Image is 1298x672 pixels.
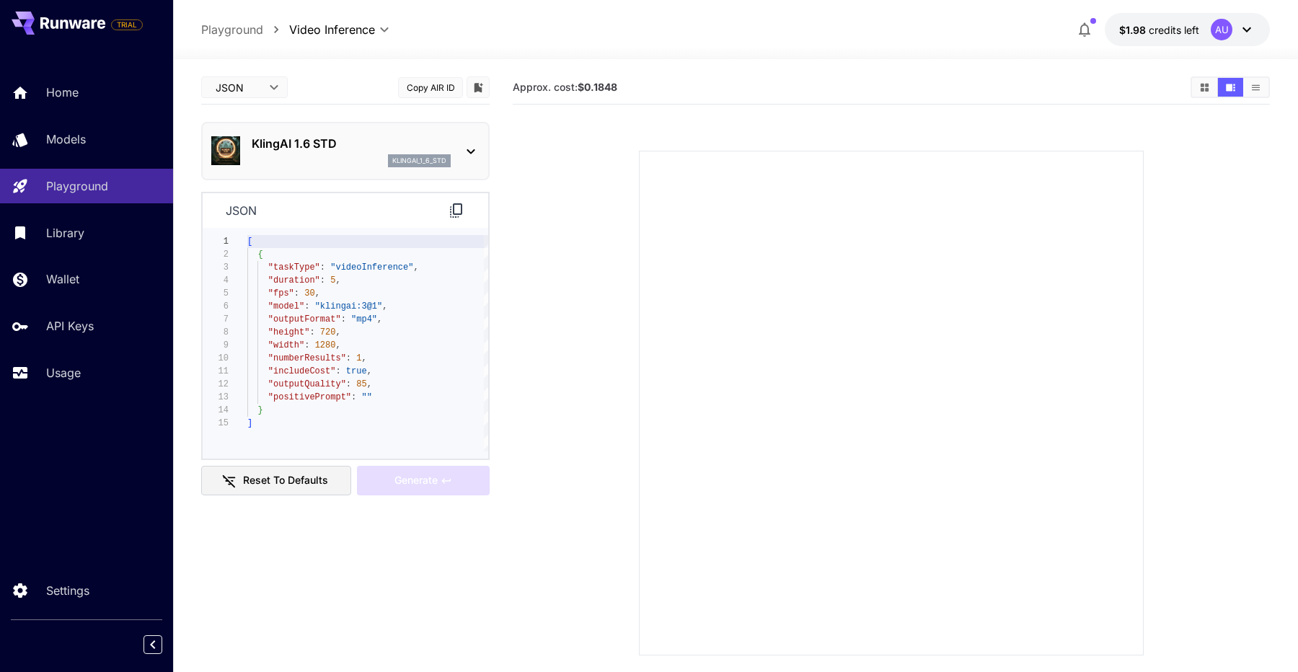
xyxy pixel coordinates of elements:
span: "height" [268,327,310,337]
span: "numberResults" [268,353,346,363]
span: } [257,405,262,415]
span: , [361,353,366,363]
div: 15 [203,417,229,430]
button: Copy AIR ID [398,77,463,98]
span: : [335,366,340,376]
span: : [346,379,351,389]
span: , [413,262,418,273]
span: : [351,392,356,402]
span: "videoInference" [330,262,413,273]
div: 8 [203,326,229,339]
span: , [367,379,372,389]
span: , [335,275,340,286]
span: Add your payment card to enable full platform functionality. [111,16,143,33]
span: 30 [304,288,314,299]
span: "duration" [268,275,320,286]
div: $1.97583 [1119,22,1199,37]
span: "outputFormat" [268,314,341,324]
p: API Keys [46,317,94,335]
div: Show media in grid viewShow media in video viewShow media in list view [1191,76,1270,98]
span: [ [247,236,252,247]
span: Approx. cost: [513,81,617,93]
p: Settings [46,582,89,599]
button: Show media in grid view [1192,78,1217,97]
span: , [335,340,340,350]
span: "klingai:3@1" [315,301,383,311]
div: 4 [203,274,229,287]
span: 720 [320,327,336,337]
button: Add to library [472,79,485,96]
span: , [315,288,320,299]
span: ] [247,418,252,428]
p: klingai_1_6_std [392,156,446,166]
span: 5 [330,275,335,286]
div: 5 [203,287,229,300]
span: "" [361,392,371,402]
span: $1.98 [1119,24,1149,36]
div: Collapse sidebar [154,632,173,658]
span: 85 [356,379,366,389]
span: true [346,366,367,376]
span: Video Inference [289,21,375,38]
span: : [304,340,309,350]
span: : [320,262,325,273]
div: AU [1211,19,1232,40]
div: 9 [203,339,229,352]
span: "positivePrompt" [268,392,351,402]
p: Library [46,224,84,242]
div: 7 [203,313,229,326]
span: "width" [268,340,304,350]
span: : [341,314,346,324]
span: : [304,301,309,311]
nav: breadcrumb [201,21,289,38]
span: TRIAL [112,19,142,30]
span: "fps" [268,288,294,299]
span: : [309,327,314,337]
p: Home [46,84,79,101]
div: 6 [203,300,229,313]
span: credits left [1149,24,1199,36]
div: 14 [203,404,229,417]
div: 1 [203,235,229,248]
p: KlingAI 1.6 STD [252,135,451,152]
p: json [226,202,257,219]
div: 12 [203,378,229,391]
span: 1280 [315,340,336,350]
p: Models [46,131,86,148]
button: Show media in list view [1243,78,1268,97]
span: : [346,353,351,363]
div: 2 [203,248,229,261]
span: "includeCost" [268,366,336,376]
div: 3 [203,261,229,274]
button: Collapse sidebar [144,635,162,654]
div: 13 [203,391,229,404]
span: JSON [216,80,260,95]
div: 10 [203,352,229,365]
span: : [294,288,299,299]
span: "mp4" [351,314,377,324]
span: 1 [356,353,361,363]
a: Playground [201,21,263,38]
span: : [320,275,325,286]
span: , [382,301,387,311]
span: "outputQuality" [268,379,346,389]
span: , [377,314,382,324]
p: Wallet [46,270,79,288]
span: , [335,327,340,337]
button: Reset to defaults [201,466,351,495]
span: { [257,249,262,260]
span: "taskType" [268,262,320,273]
span: "model" [268,301,304,311]
p: Usage [46,364,81,381]
button: Show media in video view [1218,78,1243,97]
div: KlingAI 1.6 STDklingai_1_6_std [211,129,480,173]
span: , [367,366,372,376]
b: $0.1848 [578,81,617,93]
p: Playground [46,177,108,195]
button: $1.97583AU [1105,13,1270,46]
div: 11 [203,365,229,378]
